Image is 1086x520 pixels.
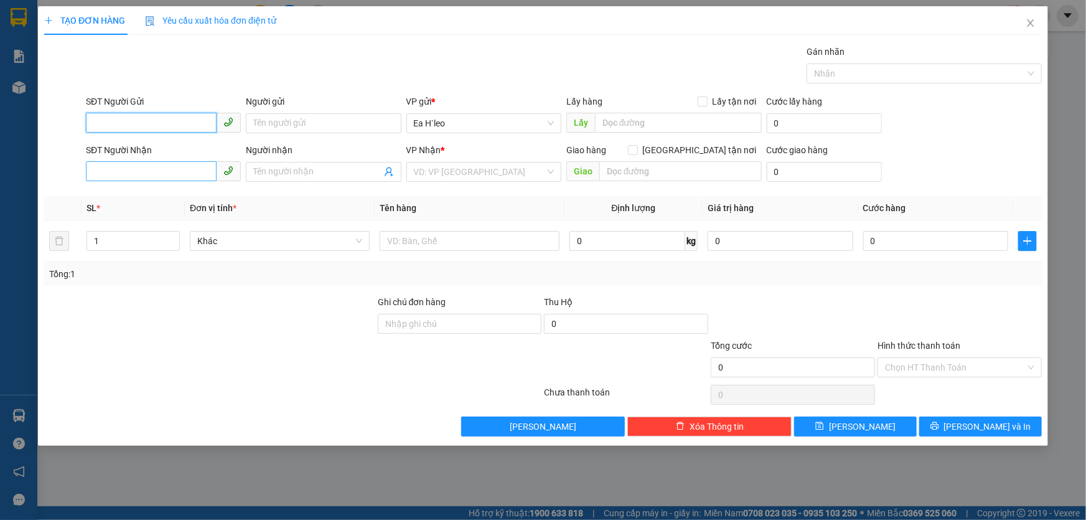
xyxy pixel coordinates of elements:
label: Hình thức thanh toán [878,341,960,351]
span: SL [87,203,96,213]
button: plus [1018,231,1037,251]
span: user-add [384,167,394,177]
div: VP gửi [406,95,561,108]
label: Cước giao hàng [767,145,828,155]
span: [PERSON_NAME] [829,420,896,433]
span: TẠO ĐƠN HÀNG [44,16,125,26]
span: [PERSON_NAME] [510,420,576,433]
span: close [1026,18,1036,28]
input: VD: Bàn, Ghế [380,231,559,251]
input: 0 [708,231,853,251]
label: Cước lấy hàng [767,97,823,106]
span: Khác [197,232,362,250]
span: Tổng cước [711,341,752,351]
span: Tên hàng [380,203,416,213]
span: Yêu cầu xuất hóa đơn điện tử [145,16,276,26]
button: delete [49,231,69,251]
button: [PERSON_NAME] [461,417,625,437]
button: printer[PERSON_NAME] và In [919,417,1042,437]
div: Người gửi [246,95,401,108]
button: save[PERSON_NAME] [794,417,917,437]
button: deleteXóa Thông tin [627,417,792,437]
span: [PERSON_NAME] và In [944,420,1031,433]
span: Xóa Thông tin [690,420,744,433]
span: VP Nhận [406,145,441,155]
span: Cước hàng [863,203,906,213]
input: Cước lấy hàng [767,113,882,133]
span: Giao hàng [566,145,606,155]
input: Dọc đường [599,161,762,181]
input: Cước giao hàng [767,162,882,182]
span: phone [223,117,233,127]
span: plus [44,16,53,25]
img: icon [145,16,155,26]
span: Định lượng [612,203,656,213]
span: Thu Hộ [544,297,573,307]
span: Giá trị hàng [708,203,754,213]
div: SĐT Người Nhận [86,143,241,157]
span: printer [930,422,939,432]
span: kg [685,231,698,251]
div: SĐT Người Gửi [86,95,241,108]
span: delete [676,422,685,432]
input: Dọc đường [595,113,762,133]
span: Ea H`leo [414,114,554,133]
div: Người nhận [246,143,401,157]
span: [GEOGRAPHIC_DATA] tận nơi [638,143,762,157]
span: Lấy hàng [566,97,602,106]
span: Đơn vị tính [190,203,236,213]
span: Giao [566,161,599,181]
input: Ghi chú đơn hàng [378,314,542,334]
label: Gán nhãn [807,47,845,57]
button: Close [1013,6,1048,41]
span: plus [1019,236,1036,246]
span: Lấy tận nơi [708,95,762,108]
div: Chưa thanh toán [543,385,710,407]
div: Tổng: 1 [49,267,419,281]
span: save [815,422,824,432]
label: Ghi chú đơn hàng [378,297,446,307]
span: Lấy [566,113,595,133]
span: phone [223,166,233,176]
